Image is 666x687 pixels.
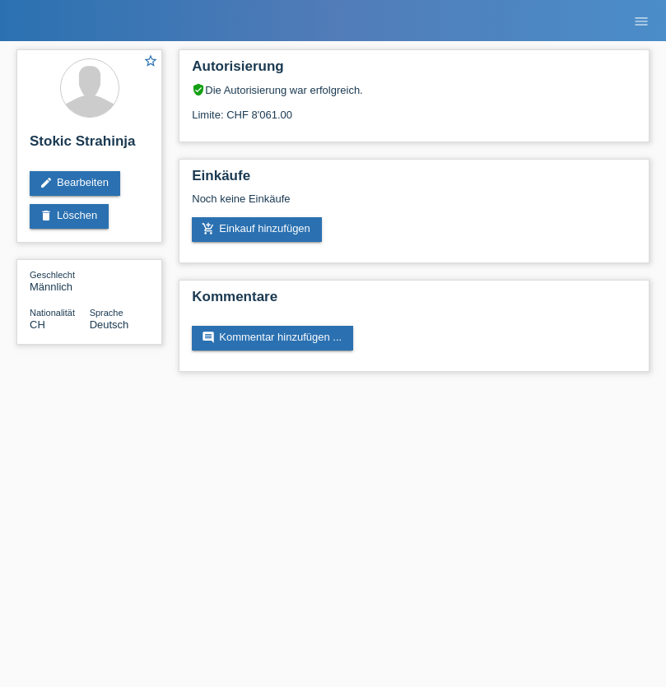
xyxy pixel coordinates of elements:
[30,171,120,196] a: editBearbeiten
[202,331,215,344] i: comment
[192,326,353,350] a: commentKommentar hinzufügen ...
[90,318,129,331] span: Deutsch
[192,58,636,83] h2: Autorisierung
[192,217,322,242] a: add_shopping_cartEinkauf hinzufügen
[30,133,149,158] h2: Stokic Strahinja
[192,83,205,96] i: verified_user
[90,308,123,318] span: Sprache
[30,308,75,318] span: Nationalität
[30,268,90,293] div: Männlich
[192,168,636,193] h2: Einkäufe
[30,204,109,229] a: deleteLöschen
[192,289,636,313] h2: Kommentare
[192,83,636,96] div: Die Autorisierung war erfolgreich.
[40,176,53,189] i: edit
[192,193,636,217] div: Noch keine Einkäufe
[143,53,158,68] i: star_border
[30,270,75,280] span: Geschlecht
[143,53,158,71] a: star_border
[40,209,53,222] i: delete
[625,16,658,26] a: menu
[30,318,45,331] span: Schweiz
[633,13,650,30] i: menu
[202,222,215,235] i: add_shopping_cart
[192,96,636,121] div: Limite: CHF 8'061.00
